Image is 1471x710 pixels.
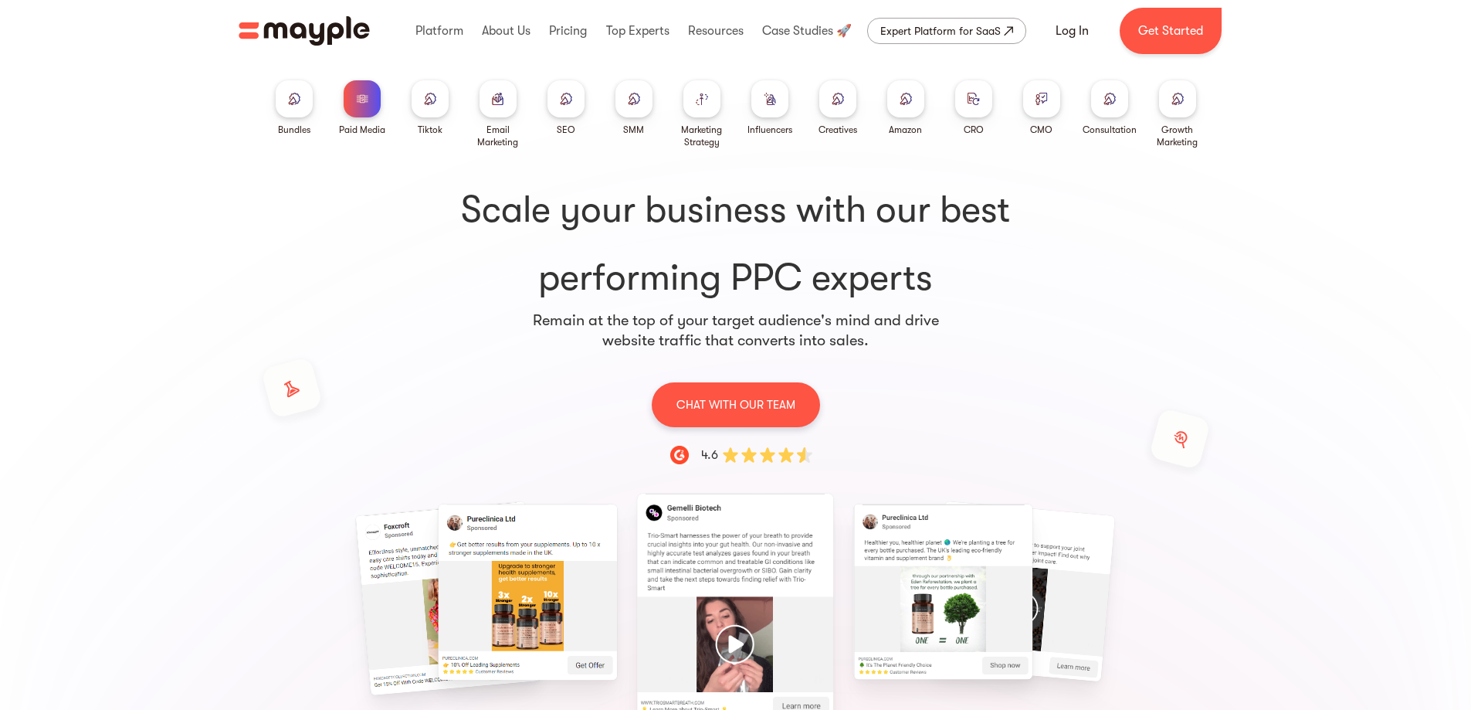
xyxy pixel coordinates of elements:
[650,508,821,705] div: 1 / 15
[1030,124,1052,136] div: CMO
[235,508,405,688] div: 14 / 15
[547,80,585,136] a: SEO
[266,185,1205,235] span: Scale your business with our best
[964,124,984,136] div: CRO
[867,18,1026,44] a: Expert Platform for SaaS
[1150,124,1205,148] div: Growth Marketing
[747,80,792,136] a: Influencers
[1120,8,1222,54] a: Get Started
[266,185,1205,303] h1: performing PPC experts
[470,124,526,148] div: Email Marketing
[339,80,385,136] a: Paid Media
[676,395,795,415] p: CHAT WITH OUR TEAM
[1150,80,1205,148] a: Growth Marketing
[442,508,613,676] div: 15 / 15
[239,16,370,46] a: home
[418,124,442,136] div: Tiktok
[470,80,526,148] a: Email Marketing
[478,6,534,56] div: About Us
[701,446,718,464] div: 4.6
[412,80,449,136] a: Tiktok
[880,22,1001,40] div: Expert Platform for SaaS
[819,124,857,136] div: Creatives
[819,80,857,136] a: Creatives
[684,6,747,56] div: Resources
[1023,80,1060,136] a: CMO
[747,124,792,136] div: Influencers
[412,6,467,56] div: Platform
[1083,80,1137,136] a: Consultation
[532,311,940,351] p: Remain at the top of your target audience's mind and drive website traffic that converts into sales.
[652,382,820,427] a: CHAT WITH OUR TEAM
[1037,12,1107,49] a: Log In
[889,124,922,136] div: Amazon
[623,124,644,136] div: SMM
[674,124,730,148] div: Marketing Strategy
[278,124,310,136] div: Bundles
[339,124,385,136] div: Paid Media
[545,6,591,56] div: Pricing
[887,80,924,136] a: Amazon
[955,80,992,136] a: CRO
[557,124,575,136] div: SEO
[1083,124,1137,136] div: Consultation
[858,508,1029,675] div: 2 / 15
[1066,508,1236,674] div: 3 / 15
[615,80,652,136] a: SMM
[239,16,370,46] img: Mayple logo
[602,6,673,56] div: Top Experts
[276,80,313,136] a: Bundles
[674,80,730,148] a: Marketing Strategy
